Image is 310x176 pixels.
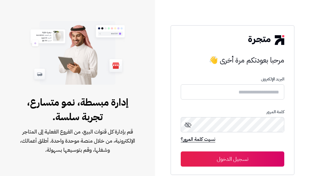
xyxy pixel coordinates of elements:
button: تسجيل الدخول [181,151,284,167]
span: إدارة مبسطة، نمو متسارع، تجربة سلسة. [19,95,136,124]
img: logo-2.png [248,35,284,45]
a: نسيت كلمة المرور؟ [181,136,215,144]
h3: مرحبا بعودتكم مرة أخرى 👋 [181,54,284,66]
p: كلمة المرور [181,110,284,114]
span: قم بإدارة كل قنوات البيع، من الفروع الفعلية إلى المتاجر الإلكترونية، من خلال منصة موحدة واحدة. أط... [19,127,136,154]
p: البريد الإلكترونى [181,77,284,82]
